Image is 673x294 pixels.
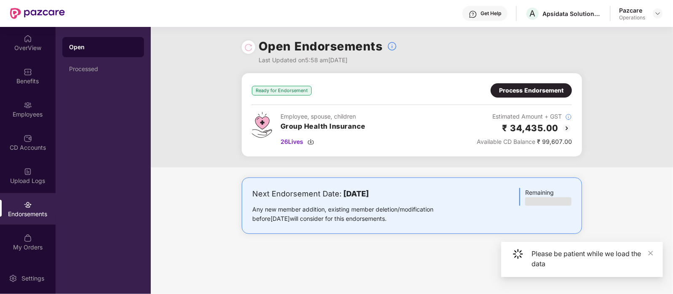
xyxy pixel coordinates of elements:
[9,274,17,283] img: svg+xml;base64,PHN2ZyBpZD0iU2V0dGluZy0yMHgyMCIgeG1sbnM9Imh0dHA6Ly93d3cudzMub3JnLzIwMDAvc3ZnIiB3aW...
[387,41,397,51] img: svg+xml;base64,PHN2ZyBpZD0iSW5mb18tXzMyeDMyIiBkYXRhLW5hbWU9IkluZm8gLSAzMngzMiIgeG1sbnM9Imh0dHA6Ly...
[530,8,536,19] span: A
[24,101,32,109] img: svg+xml;base64,PHN2ZyBpZD0iRW1wbG95ZWVzIiB4bWxucz0iaHR0cDovL3d3dy53My5vcmcvMjAwMC9zdmciIHdpZHRoPS...
[513,249,523,259] img: icon
[24,201,32,209] img: svg+xml;base64,PHN2ZyBpZD0iRW5kb3JzZW1lbnRzIiB4bWxucz0iaHR0cDovL3d3dy53My5vcmcvMjAwMC9zdmciIHdpZH...
[542,10,601,18] div: Apsidata Solutions Private Limited
[307,138,314,145] img: svg+xml;base64,PHN2ZyBpZD0iRG93bmxvYWQtMzJ4MzIiIHhtbG5zPSJodHRwOi8vd3d3LnczLm9yZy8yMDAwL3N2ZyIgd2...
[477,138,535,145] span: Available CD Balance
[469,10,477,19] img: svg+xml;base64,PHN2ZyBpZD0iSGVscC0zMngzMiIgeG1sbnM9Imh0dHA6Ly93d3cudzMub3JnLzIwMDAvc3ZnIiB3aWR0aD...
[654,10,661,17] img: svg+xml;base64,PHN2ZyBpZD0iRHJvcGRvd24tMzJ4MzIiIHhtbG5zPSJodHRwOi8vd3d3LnczLm9yZy8yMDAwL3N2ZyIgd2...
[24,167,32,176] img: svg+xml;base64,PHN2ZyBpZD0iVXBsb2FkX0xvZ3MiIGRhdGEtbmFtZT0iVXBsb2FkIExvZ3MiIHhtbG5zPSJodHRwOi8vd3...
[502,121,559,135] h2: ₹ 34,435.00
[69,43,137,51] div: Open
[477,137,572,146] div: ₹ 99,607.00
[24,68,32,76] img: svg+xml;base64,PHN2ZyBpZD0iQmVuZWZpdHMiIHhtbG5zPSJodHRwOi8vd3d3LnczLm9yZy8yMDAwL3N2ZyIgd2lkdGg9Ij...
[259,37,383,56] h1: Open Endorsements
[24,134,32,143] img: svg+xml;base64,PHN2ZyBpZD0iQ0RfQWNjb3VudHMiIGRhdGEtbmFtZT0iQ0QgQWNjb3VudHMiIHhtbG5zPSJodHRwOi8vd3...
[259,56,397,65] div: Last Updated on 5:58 am[DATE]
[619,6,645,14] div: Pazcare
[619,14,645,21] div: Operations
[481,10,501,17] div: Get Help
[562,123,572,133] img: svg+xml;base64,PHN2ZyBpZD0iQmFjay0yMHgyMCIgeG1sbnM9Imh0dHA6Ly93d3cudzMub3JnLzIwMDAvc3ZnIiB3aWR0aD...
[499,86,564,95] div: Process Endorsement
[519,188,572,206] div: Remaining
[477,112,572,121] div: Estimated Amount + GST
[252,86,312,95] div: Ready for Endorsement
[252,112,272,138] img: svg+xml;base64,PHN2ZyB4bWxucz0iaHR0cDovL3d3dy53My5vcmcvMjAwMC9zdmciIHdpZHRoPSI0Ny43MTQiIGhlaWdodD...
[252,188,460,200] div: Next Endorsement Date:
[24,234,32,242] img: svg+xml;base64,PHN2ZyBpZD0iTXlfT3JkZXJzIiBkYXRhLW5hbWU9Ik15IE9yZGVycyIgeG1sbnM9Imh0dHA6Ly93d3cudz...
[280,137,303,146] span: 26 Lives
[19,274,47,283] div: Settings
[69,66,137,72] div: Processed
[252,205,460,223] div: Any new member addition, existing member deletion/modification before [DATE] will consider for th...
[280,121,366,132] h3: Group Health Insurance
[648,250,654,256] span: close
[565,114,572,120] img: svg+xml;base64,PHN2ZyBpZD0iSW5mb18tXzMyeDMyIiBkYXRhLW5hbWU9IkluZm8gLSAzMngzMiIgeG1sbnM9Imh0dHA6Ly...
[531,249,653,269] div: Please be patient while we load the data
[343,189,369,198] b: [DATE]
[280,112,366,121] div: Employee, spouse, children
[24,34,32,43] img: svg+xml;base64,PHN2ZyBpZD0iSG9tZSIgeG1sbnM9Imh0dHA6Ly93d3cudzMub3JnLzIwMDAvc3ZnIiB3aWR0aD0iMjAiIG...
[10,8,65,19] img: New Pazcare Logo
